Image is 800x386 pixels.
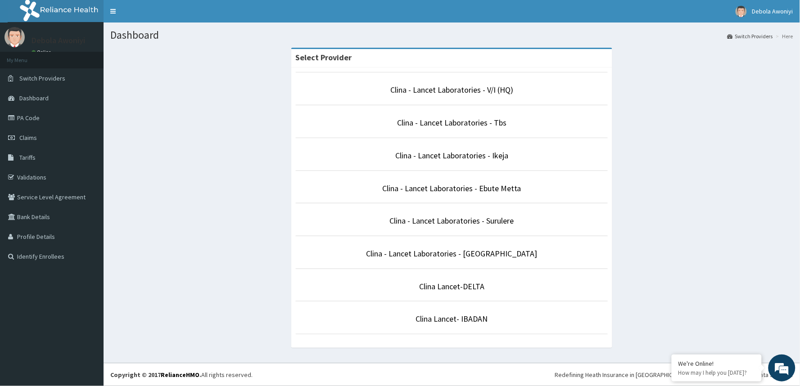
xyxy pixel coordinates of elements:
[774,32,793,40] li: Here
[32,36,85,45] p: Debola Awoniyi
[416,314,488,324] a: Clina Lancet- IBADAN
[395,150,508,161] a: Clina - Lancet Laboratories - Ikeja
[397,117,506,128] a: Clina - Lancet Laboratories - Tbs
[678,369,755,377] p: How may I help you today?
[390,85,513,95] a: Clina - Lancet Laboratories - V/I (HQ)
[752,7,793,15] span: Debola Awoniyi
[678,359,755,368] div: We're Online!
[19,74,65,82] span: Switch Providers
[19,134,37,142] span: Claims
[382,183,521,193] a: Clina - Lancet Laboratories - Ebute Metta
[728,32,773,40] a: Switch Providers
[736,6,747,17] img: User Image
[296,52,352,63] strong: Select Provider
[390,215,514,226] a: Clina - Lancet Laboratories - Surulere
[555,370,793,379] div: Redefining Heath Insurance in [GEOGRAPHIC_DATA] using Telemedicine and Data Science!
[419,281,484,292] a: Clina Lancet-DELTA
[110,371,201,379] strong: Copyright © 2017 .
[104,363,800,386] footer: All rights reserved.
[32,49,53,55] a: Online
[5,27,25,47] img: User Image
[19,94,49,102] span: Dashboard
[19,153,36,162] span: Tariffs
[161,371,199,379] a: RelianceHMO
[110,29,793,41] h1: Dashboard
[366,248,538,259] a: Clina - Lancet Laboratories - [GEOGRAPHIC_DATA]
